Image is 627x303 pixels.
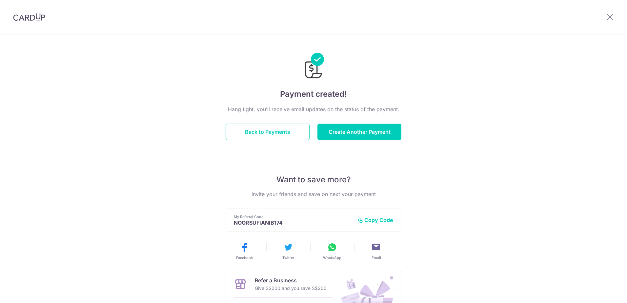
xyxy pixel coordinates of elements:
[358,217,393,223] button: Copy Code
[225,242,264,260] button: Facebook
[269,242,308,260] button: Twitter
[255,284,327,292] p: Give S$200 and you save S$200
[226,190,401,198] p: Invite your friends and save on next your payment
[303,53,324,80] img: Payments
[313,242,352,260] button: WhatsApp
[13,13,45,21] img: CardUp
[226,105,401,113] p: Hang tight, you’ll receive email updates on the status of the payment.
[236,255,253,260] span: Facebook
[234,219,353,226] p: NOORSUFIANIB174
[323,255,341,260] span: WhatsApp
[255,276,327,284] p: Refer a Business
[357,242,395,260] button: Email
[372,255,381,260] span: Email
[282,255,294,260] span: Twitter
[226,124,310,140] button: Back to Payments
[317,124,401,140] button: Create Another Payment
[234,214,353,219] p: My Referral Code
[226,174,401,185] p: Want to save more?
[226,88,401,100] h4: Payment created!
